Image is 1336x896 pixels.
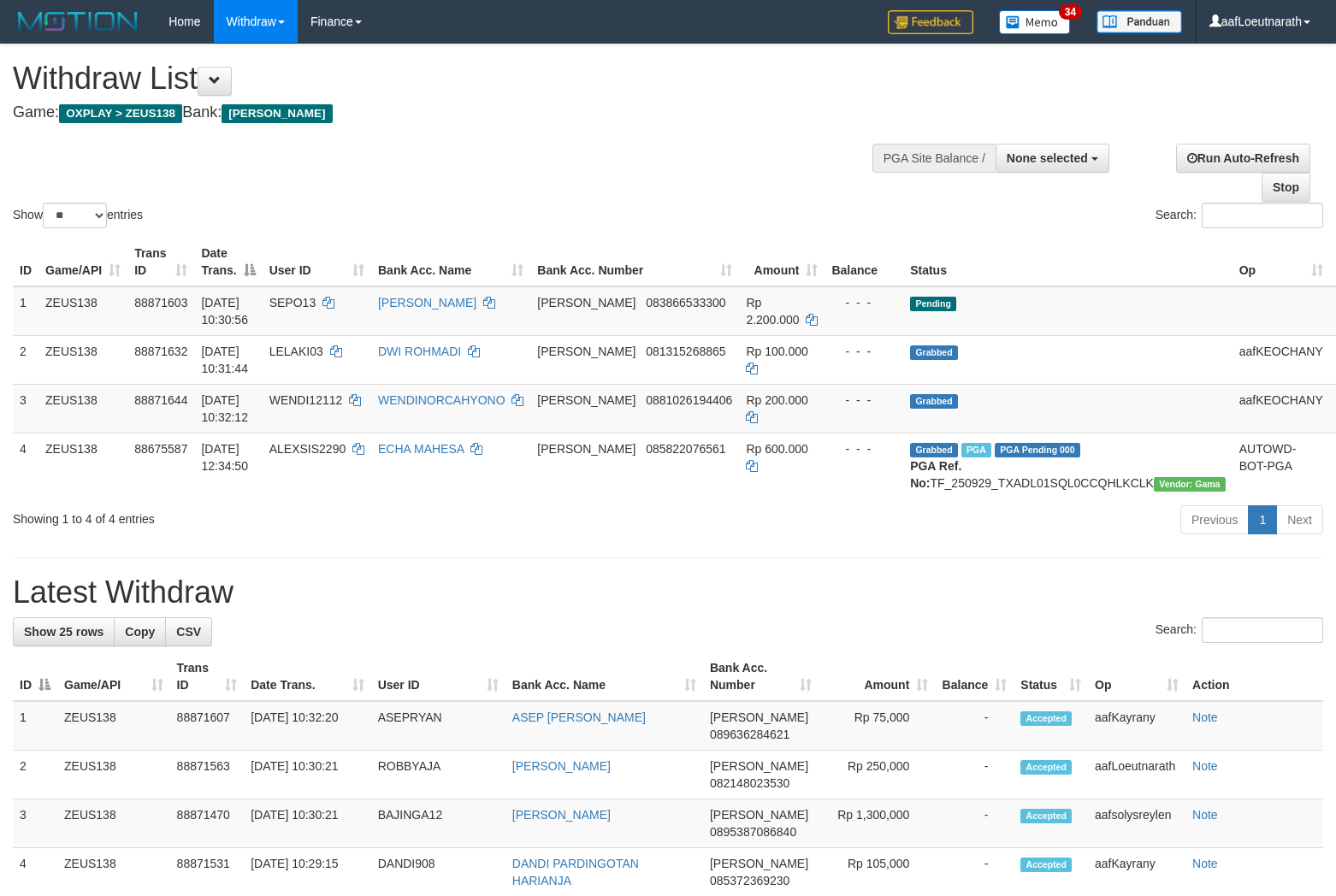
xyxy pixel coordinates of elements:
td: 3 [13,799,57,848]
td: 2 [13,335,38,384]
a: Note [1192,759,1218,773]
span: Accepted [1020,760,1072,775]
a: Stop [1262,173,1310,202]
h1: Latest Withdraw [13,575,1323,610]
span: Copy 089636284621 to clipboard [710,728,789,741]
span: Copy 081315268865 to clipboard [646,345,725,358]
span: [PERSON_NAME] [710,857,808,870]
td: [DATE] 10:30:21 [244,751,371,799]
th: Trans ID: activate to sort column ascending [127,238,194,286]
h4: Game: Bank: [13,104,873,121]
a: [PERSON_NAME] [378,296,476,309]
td: ASEPRYAN [371,701,505,751]
td: ZEUS138 [38,433,127,498]
a: ECHA MAHESA [378,442,464,456]
div: Showing 1 to 4 of 4 entries [13,504,544,528]
div: - - - [831,343,896,360]
td: ZEUS138 [57,701,170,751]
span: Copy 0881026194406 to clipboard [646,393,732,407]
a: DANDI PARDINGOTAN HARIANJA [512,857,639,887]
span: [DATE] 10:30:56 [201,296,248,327]
td: aafKEOCHANY [1233,335,1330,384]
th: Status [903,238,1233,286]
td: ZEUS138 [38,335,127,384]
label: Show entries [13,203,143,228]
input: Search: [1202,203,1323,228]
th: ID: activate to sort column descending [13,652,57,701]
th: Balance: activate to sort column ascending [935,652,1014,701]
b: PGA Ref. No: [910,459,961,490]
th: ID [13,238,38,286]
span: [PERSON_NAME] [710,710,808,724]
span: [PERSON_NAME] [537,345,635,358]
span: Grabbed [910,345,958,360]
a: Show 25 rows [13,617,115,646]
span: Accepted [1020,858,1072,872]
span: [DATE] 10:31:44 [201,345,248,375]
span: CSV [176,625,201,639]
td: TF_250929_TXADL01SQL0CCQHLKCLK [903,433,1233,498]
td: ZEUS138 [57,751,170,799]
th: Game/API: activate to sort column ascending [38,238,127,286]
span: 88871644 [134,393,187,407]
td: 88871563 [170,751,245,799]
td: 2 [13,751,57,799]
span: Copy 085372369230 to clipboard [710,874,789,887]
span: [DATE] 10:32:12 [201,393,248,424]
a: 1 [1248,505,1277,534]
th: Amount: activate to sort column ascending [819,652,936,701]
td: Rp 75,000 [819,701,936,751]
td: [DATE] 10:32:20 [244,701,371,751]
a: WENDINORCAHYONO [378,393,505,407]
span: Grabbed [910,394,958,409]
span: 34 [1059,4,1082,20]
span: Rp 100.000 [746,345,807,358]
span: Rp 600.000 [746,442,807,456]
th: Bank Acc. Number: activate to sort column ascending [530,238,739,286]
a: ASEP [PERSON_NAME] [512,710,646,724]
td: ZEUS138 [57,799,170,848]
span: Copy 082148023530 to clipboard [710,776,789,790]
span: PGA Pending [995,443,1080,457]
span: Rp 200.000 [746,393,807,407]
th: Trans ID: activate to sort column ascending [170,652,245,701]
a: Run Auto-Refresh [1176,144,1310,173]
td: - [935,701,1014,751]
span: 88871632 [134,345,187,358]
span: Accepted [1020,809,1072,823]
th: Bank Acc. Name: activate to sort column ascending [371,238,530,286]
label: Search: [1156,203,1323,228]
h1: Withdraw List [13,62,873,96]
span: Vendor URL: https://trx31.1velocity.biz [1154,477,1226,492]
td: Rp 250,000 [819,751,936,799]
td: - [935,751,1014,799]
a: CSV [165,617,212,646]
td: ZEUS138 [38,384,127,433]
a: Copy [114,617,166,646]
img: MOTION_logo.png [13,9,143,34]
th: Bank Acc. Number: activate to sort column ascending [703,652,819,701]
span: [PERSON_NAME] [710,808,808,822]
td: aafLoeutnarath [1088,751,1185,799]
th: User ID: activate to sort column ascending [371,652,505,701]
div: PGA Site Balance / [872,144,996,173]
span: WENDI12112 [269,393,343,407]
th: Date Trans.: activate to sort column descending [194,238,262,286]
td: aafKayrany [1088,701,1185,751]
img: panduan.png [1097,10,1182,33]
td: 88871470 [170,799,245,848]
td: 1 [13,701,57,751]
a: [PERSON_NAME] [512,759,611,773]
a: DWI ROHMADI [378,345,461,358]
input: Search: [1202,617,1323,643]
td: aafsolysreylen [1088,799,1185,848]
span: [PERSON_NAME] [537,442,635,456]
th: Bank Acc. Name: activate to sort column ascending [505,652,703,701]
span: [PERSON_NAME] [537,296,635,309]
td: BAJINGA12 [371,799,505,848]
td: AUTOWD-BOT-PGA [1233,433,1330,498]
td: - [935,799,1014,848]
span: Grabbed [910,443,958,457]
td: Rp 1,300,000 [819,799,936,848]
select: Showentries [43,203,107,228]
